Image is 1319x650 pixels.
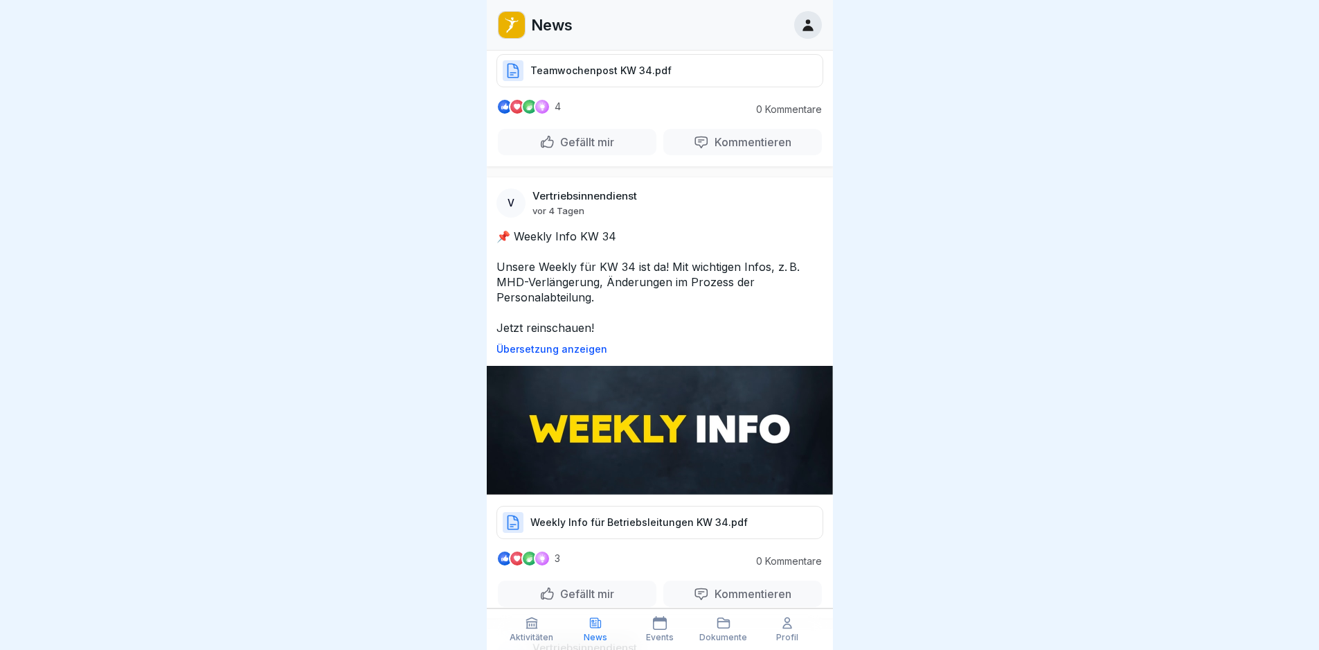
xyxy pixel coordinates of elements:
p: Gefällt mir [555,587,614,601]
p: News [584,633,607,642]
a: Weekly Info für Betriebsleitungen KW 34.pdf [496,522,823,536]
p: Aktivitäten [510,633,553,642]
p: Kommentieren [709,135,791,149]
p: Vertriebsinnendienst [532,190,637,202]
p: 📌 Weekly Info KW 34 Unsere Weekly für KW 34 ist da! Mit wichtigen Infos, z. B. MHD-Verlängerung, ... [496,229,823,335]
img: oo2rwhh5g6mqyfqxhtbddxvd.png [499,12,525,38]
div: V [496,188,526,218]
p: Übersetzung anzeigen [496,344,823,355]
p: Weekly Info für Betriebsleitungen KW 34.pdf [530,516,748,529]
img: Post Image [487,366,833,495]
p: Events [646,633,674,642]
p: News [531,16,573,34]
p: vor 4 Tagen [532,205,584,216]
p: 3 [555,553,560,564]
p: 0 Kommentare [746,556,822,567]
p: Profil [776,633,798,642]
p: 0 Kommentare [746,104,822,115]
p: 4 [555,101,561,112]
p: Teamwochenpost KW 34.pdf [530,64,672,78]
p: Kommentieren [709,587,791,601]
p: Dokumente [699,633,747,642]
a: Teamwochenpost KW 34.pdf [496,70,823,84]
p: Gefällt mir [555,135,614,149]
